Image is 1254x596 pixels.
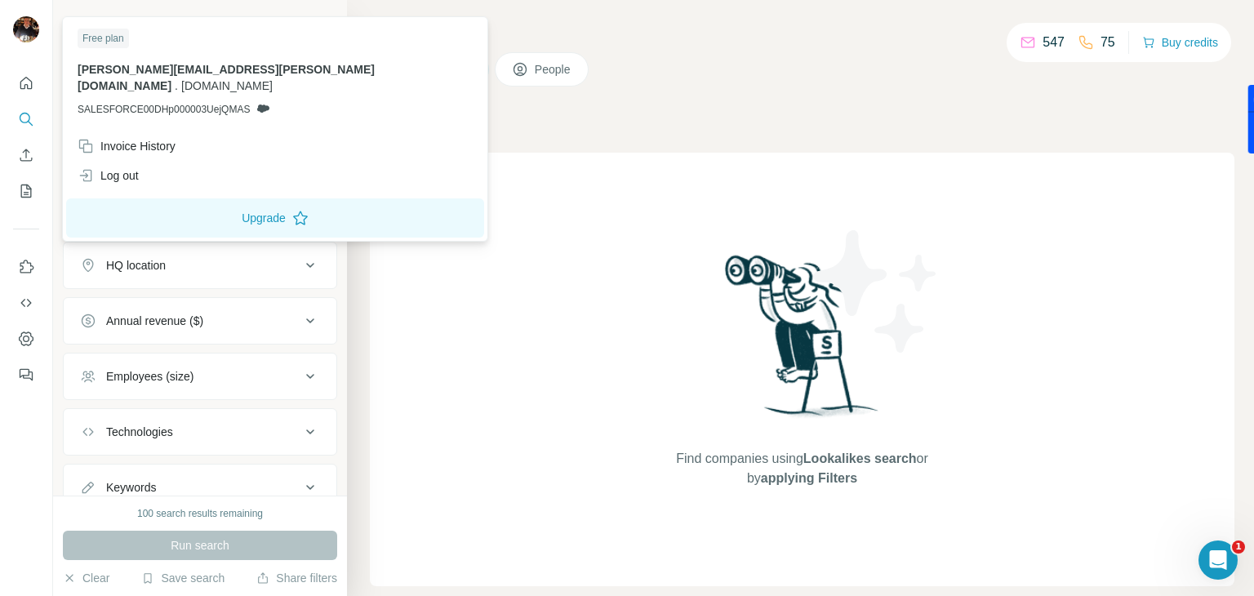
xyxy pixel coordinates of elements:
[78,29,129,48] div: Free plan
[106,368,193,385] div: Employees (size)
[13,16,39,42] img: Avatar
[137,506,263,521] div: 100 search results remaining
[175,79,178,92] span: .
[315,3,545,39] div: Upgrade plan for full access to Surfe
[64,301,336,340] button: Annual revenue ($)
[803,451,917,465] span: Lookalikes search
[78,167,139,184] div: Log out
[718,251,887,433] img: Surfe Illustration - Woman searching with binoculars
[13,105,39,134] button: Search
[761,471,857,485] span: applying Filters
[13,252,39,282] button: Use Surfe on LinkedIn
[13,288,39,318] button: Use Surfe API
[106,479,156,496] div: Keywords
[78,63,375,92] span: [PERSON_NAME][EMAIL_ADDRESS][PERSON_NAME][DOMAIN_NAME]
[66,198,484,238] button: Upgrade
[1101,33,1115,52] p: 75
[106,257,166,274] div: HQ location
[1142,31,1218,54] button: Buy credits
[64,412,336,451] button: Technologies
[1043,33,1065,52] p: 547
[671,449,932,488] span: Find companies using or by
[78,138,176,154] div: Invoice History
[64,357,336,396] button: Employees (size)
[535,61,572,78] span: People
[256,570,337,586] button: Share filters
[13,176,39,206] button: My lists
[13,140,39,170] button: Enrich CSV
[284,10,347,34] button: Hide
[13,360,39,389] button: Feedback
[13,69,39,98] button: Quick start
[141,570,225,586] button: Save search
[1198,540,1238,580] iframe: Intercom live chat
[803,218,949,365] img: Surfe Illustration - Stars
[64,468,336,507] button: Keywords
[370,20,1234,42] h4: Search
[106,424,173,440] div: Technologies
[106,313,203,329] div: Annual revenue ($)
[13,324,39,354] button: Dashboard
[64,246,336,285] button: HQ location
[1232,540,1245,554] span: 1
[181,79,273,92] span: [DOMAIN_NAME]
[78,102,250,117] span: SALESFORCE00DHp000003UejQMAS
[63,570,109,586] button: Clear
[63,15,114,29] div: New search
